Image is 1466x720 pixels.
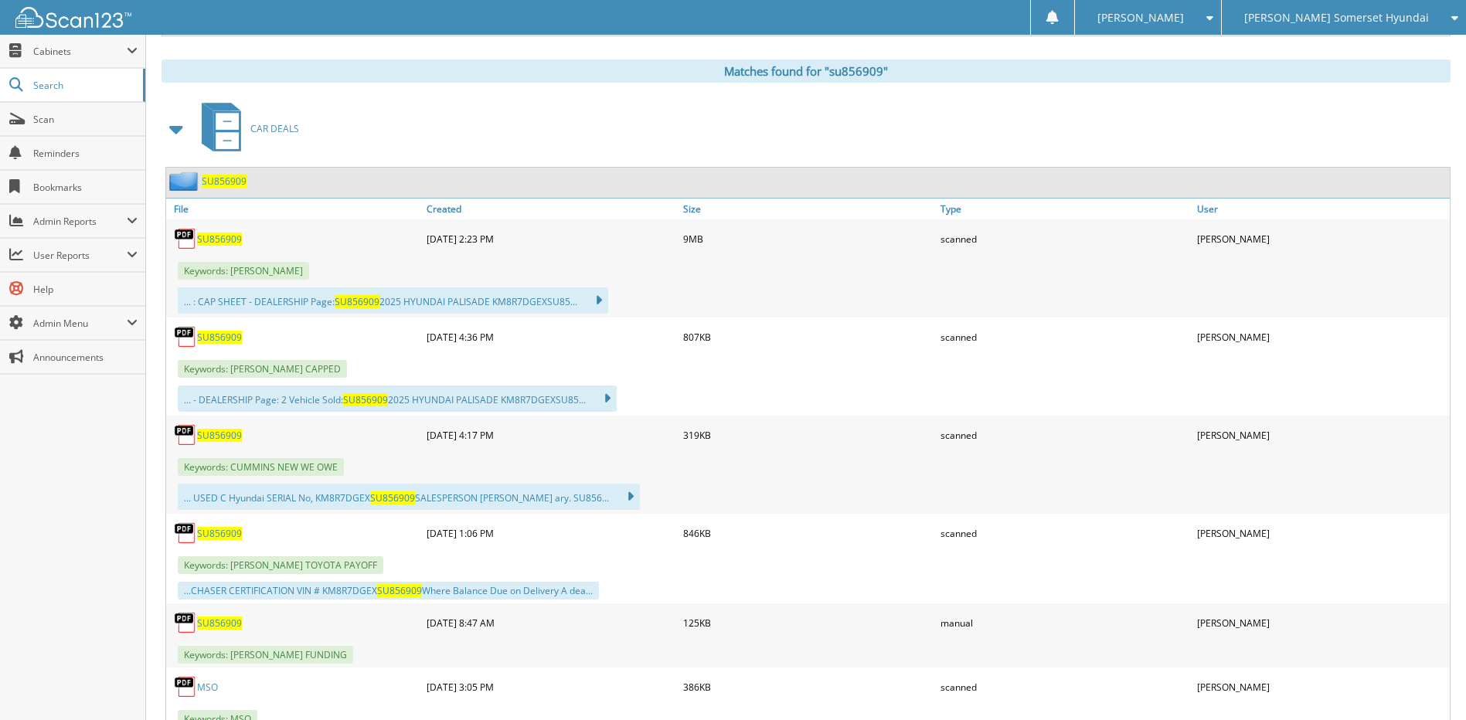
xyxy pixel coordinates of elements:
[178,556,383,574] span: Keywords: [PERSON_NAME] TOYOTA PAYOFF
[33,249,127,262] span: User Reports
[197,233,242,246] a: SU856909
[1193,419,1450,450] div: [PERSON_NAME]
[169,172,202,191] img: folder2.png
[178,287,608,314] div: ... : CAP SHEET - DEALERSHIP Page: 2025 HYUNDAI PALISADE KM8R7DGEXSU85...
[178,484,640,510] div: ... USED C Hyundai SERIAL No, KM8R7DGEX SALESPERSON [PERSON_NAME] ary. SU856...
[197,616,242,630] a: SU856909
[1193,671,1450,702] div: [PERSON_NAME]
[33,283,138,296] span: Help
[423,671,679,702] div: [DATE] 3:05 PM
[937,518,1193,548] div: scanned
[174,521,197,545] img: PDF.png
[1193,518,1450,548] div: [PERSON_NAME]
[377,584,422,597] span: SU856909
[33,113,138,126] span: Scan
[1193,321,1450,352] div: [PERSON_NAME]
[174,227,197,250] img: PDF.png
[178,458,344,476] span: Keywords: CUMMINS NEW WE OWE
[250,122,299,135] span: CAR DEALS
[166,199,423,219] a: File
[33,79,135,92] span: Search
[679,199,936,219] a: Size
[1244,13,1429,22] span: [PERSON_NAME] Somerset Hyundai
[937,419,1193,450] div: scanned
[937,321,1193,352] div: scanned
[1193,223,1450,254] div: [PERSON_NAME]
[335,295,379,308] span: SU856909
[370,491,415,504] span: SU856909
[15,7,131,28] img: scan123-logo-white.svg
[178,385,617,412] div: ... - DEALERSHIP Page: 2 Vehicle Sold: 2025 HYUNDAI PALISADE KM8R7DGEXSU85...
[937,607,1193,638] div: manual
[423,223,679,254] div: [DATE] 2:23 PM
[343,393,388,406] span: SU856909
[197,429,242,442] a: SU856909
[1193,199,1450,219] a: User
[197,681,218,694] a: MSO
[197,527,242,540] a: SU856909
[174,423,197,447] img: PDF.png
[423,607,679,638] div: [DATE] 8:47 AM
[1389,646,1466,720] iframe: Chat Widget
[423,518,679,548] div: [DATE] 1:06 PM
[174,675,197,698] img: PDF.png
[33,181,138,194] span: Bookmarks
[178,360,347,378] span: Keywords: [PERSON_NAME] CAPPED
[423,199,679,219] a: Created
[192,98,299,159] a: CAR DEALS
[197,331,242,344] a: SU856909
[33,147,138,160] span: Reminders
[679,419,936,450] div: 319KB
[174,325,197,348] img: PDF.png
[178,582,599,599] div: ...CHASER CERTIFICATION VIN # KM8R7DGEX Where Balance Due on Delivery A dea...
[33,317,127,330] span: Admin Menu
[679,671,936,702] div: 386KB
[937,671,1193,702] div: scanned
[33,215,127,228] span: Admin Reports
[178,646,353,664] span: Keywords: [PERSON_NAME] FUNDING
[423,321,679,352] div: [DATE] 4:36 PM
[679,321,936,352] div: 807KB
[202,175,247,188] a: SU856909
[162,59,1451,83] div: Matches found for "su856909"
[937,223,1193,254] div: scanned
[679,223,936,254] div: 9MB
[937,199,1193,219] a: Type
[33,351,138,364] span: Announcements
[1097,13,1184,22] span: [PERSON_NAME]
[178,262,309,280] span: Keywords: [PERSON_NAME]
[423,419,679,450] div: [DATE] 4:17 PM
[679,607,936,638] div: 125KB
[33,45,127,58] span: Cabinets
[174,611,197,634] img: PDF.png
[1193,607,1450,638] div: [PERSON_NAME]
[679,518,936,548] div: 846KB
